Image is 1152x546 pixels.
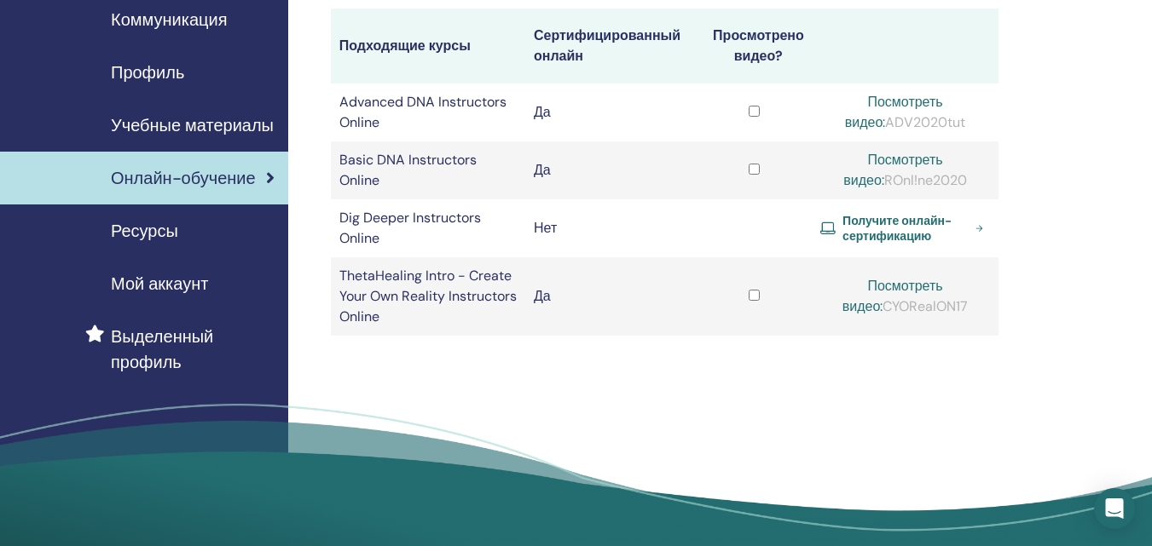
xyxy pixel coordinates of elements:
div: CYORealON17 [820,276,990,317]
span: Онлайн-обучение [111,165,256,191]
span: Коммуникация [111,7,227,32]
td: Да [525,141,697,199]
a: Посмотреть видео: [842,277,943,315]
td: ThetaHealing Intro - Create Your Own Reality Instructors Online [331,257,525,336]
td: Advanced DNA Instructors Online [331,83,525,141]
span: Профиль [111,60,184,85]
th: Сертифицированный онлайн [525,9,697,83]
span: Получите онлайн-сертификацию [842,213,969,244]
span: Выделенный профиль [111,324,275,375]
a: Посмотреть видео: [843,151,942,189]
span: Учебные материалы [111,112,274,138]
td: Basic DNA Instructors Online [331,141,525,199]
td: Да [525,83,697,141]
a: Посмотреть видео: [845,93,943,131]
span: Ресурсы [111,218,178,244]
div: ROnl!ne2020 [820,150,990,191]
td: Да [525,257,697,336]
td: Нет [525,199,697,257]
th: Подходящие курсы [331,9,525,83]
th: Просмотрено видео? [697,9,812,83]
div: Open Intercom Messenger [1094,488,1135,529]
td: Dig Deeper Instructors Online [331,199,525,257]
span: Мой аккаунт [111,271,208,296]
a: Получите онлайн-сертификацию [820,213,990,244]
div: ADV2020tut [820,92,990,133]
